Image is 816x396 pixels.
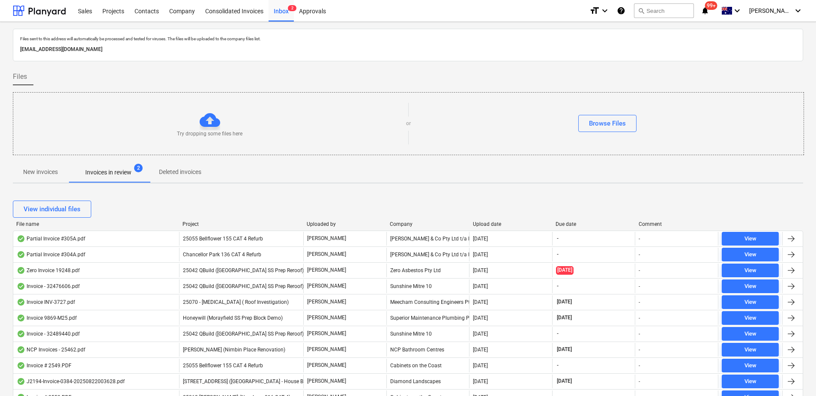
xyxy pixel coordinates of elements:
button: View [722,264,779,277]
button: View [722,295,779,309]
div: View [744,266,756,276]
div: Invoice INV-3727.pdf [17,299,75,306]
span: Honeywill (Morayfield SS Prep Block Demo) [183,315,283,321]
span: 2 [288,5,296,11]
div: [DATE] [473,283,488,289]
div: Sunshine Mitre 10 [386,279,469,293]
p: [PERSON_NAME] [307,282,346,290]
div: - [639,267,640,273]
button: View [722,343,779,357]
p: Files sent to this address will automatically be processed and tested for viruses. The files will... [20,36,796,42]
div: OCR finished [17,299,25,306]
iframe: Chat Widget [773,355,816,396]
span: [DATE] [556,266,574,274]
span: 25055 Bellflower 155 CAT 4 Refurb [183,236,263,242]
div: OCR finished [17,346,25,353]
button: View [722,375,779,388]
span: Files [13,72,27,82]
div: Zero Invoice 19248.pdf [17,267,80,274]
p: [PERSON_NAME] [307,298,346,306]
span: 25070 - Iplex ( Roof Investigation) [183,299,289,305]
span: search [638,7,645,14]
button: View [722,279,779,293]
div: Uploaded by [307,221,383,227]
span: 25042 QBuild (Sunshine Beach SS Prep Reroof) [183,283,304,289]
div: Browse Files [589,118,626,129]
div: - [639,331,640,337]
p: Deleted invoices [159,168,201,177]
div: Zero Asbestos Pty Ltd [386,264,469,277]
div: Sunshine Mitre 10 [386,327,469,341]
p: [PERSON_NAME] [307,346,346,353]
div: OCR finished [17,315,25,321]
div: NCP Bathroom Centres [386,343,469,357]
div: Partial Invoice #305A.pdf [17,235,85,242]
div: View [744,361,756,371]
div: OCR finished [17,235,25,242]
div: View [744,282,756,291]
div: NCP Invoices - 25462.pdf [17,346,85,353]
span: [DATE] [556,314,573,321]
div: J2194-Invoice-0384-20250822003628.pdf [17,378,125,385]
div: View [744,345,756,355]
div: View individual files [24,204,81,215]
i: keyboard_arrow_down [600,6,610,16]
p: [PERSON_NAME] [307,330,346,337]
p: [PERSON_NAME] [307,362,346,369]
span: 25001 RD (2 Walnut Place - House Build) [183,378,314,384]
p: [PERSON_NAME] [307,235,346,242]
p: [EMAIL_ADDRESS][DOMAIN_NAME] [20,45,796,54]
p: New invoices [23,168,58,177]
div: File name [16,221,176,227]
div: [DATE] [473,347,488,353]
div: [DATE] [473,331,488,337]
div: [DATE] [473,315,488,321]
div: Project [182,221,300,227]
button: Browse Files [578,115,637,132]
span: 25042 QBuild (Sunshine Beach SS Prep Reroof) [183,331,304,337]
div: Diamond Landscapes [386,375,469,388]
div: View [744,313,756,323]
span: [DATE] [556,346,573,353]
i: keyboard_arrow_down [732,6,742,16]
div: - [639,363,640,369]
div: OCR finished [17,267,25,274]
div: Partial Invoice #304A.pdf [17,251,85,258]
i: notifications [701,6,709,16]
span: 99+ [705,1,717,10]
div: - [639,315,640,321]
p: [PERSON_NAME] [307,378,346,385]
p: or [406,120,411,127]
div: Comment [639,221,715,227]
div: Company [390,221,466,227]
i: keyboard_arrow_down [793,6,803,16]
div: Invoice 9869-M25.pdf [17,315,77,321]
span: - [556,330,559,337]
div: View [744,377,756,387]
p: [PERSON_NAME] [307,251,346,258]
div: - [639,378,640,384]
span: 25055 Bellflower 155 CAT 4 Refurb [183,363,263,369]
span: - [556,362,559,369]
div: [PERSON_NAME] & Co Pty Ltd t/a Floortec Seamless Coatings [386,232,469,246]
div: Superior Maintenance Plumbing Pty Ltd [386,311,469,325]
div: [PERSON_NAME] & Co Pty Ltd t/a Floortec Seamless Coatings [386,248,469,261]
span: Chancellor Park 136 CAT 4 Refurb [183,252,261,258]
div: [DATE] [473,252,488,258]
button: View [722,248,779,261]
p: Try dropping some files here [177,130,242,138]
button: View [722,327,779,341]
button: View [722,311,779,325]
div: - [639,347,640,353]
div: - [639,299,640,305]
div: OCR finished [17,378,25,385]
i: format_size [589,6,600,16]
div: Invoice - 32476606.pdf [17,283,80,290]
span: - [556,235,559,242]
span: - [556,282,559,290]
div: Upload date [473,221,549,227]
div: View [744,250,756,260]
span: 25042 QBuild (Sunshine Beach SS Prep Reroof) [183,267,304,273]
div: [DATE] [473,267,488,273]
